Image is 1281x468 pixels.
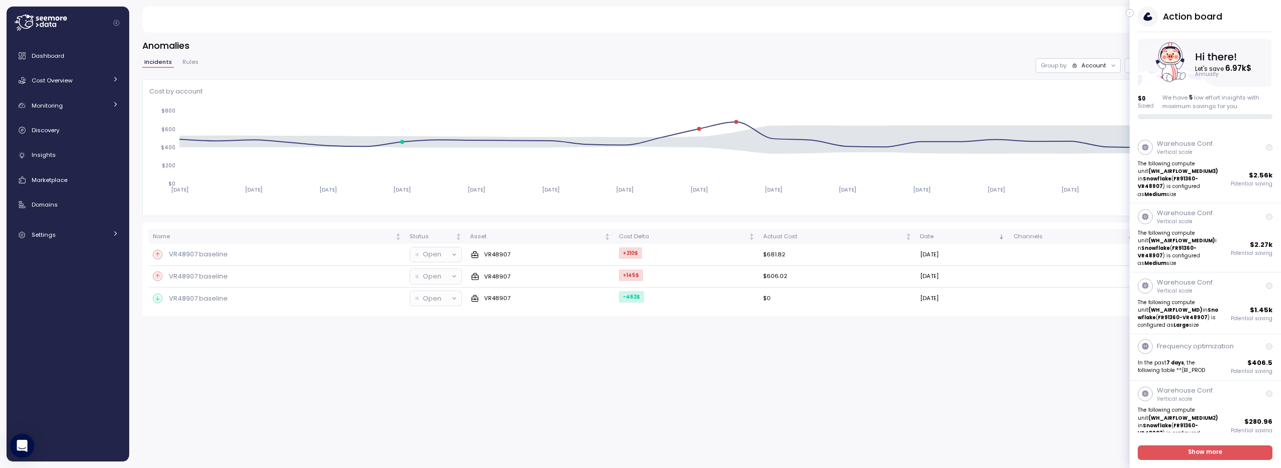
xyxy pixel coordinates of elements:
[11,120,125,140] a: Discovery
[916,244,1009,266] td: [DATE]
[1138,406,1219,444] p: The following compute unit in ( ) is configured as size
[1149,168,1219,174] strong: (WH_AIRFLOW_MEDIUM3)
[1196,63,1252,73] text: Let's save
[423,249,441,259] p: Open
[839,186,856,193] tspan: [DATE]
[169,249,228,259] p: VR48907 baseline
[1142,245,1170,251] strong: Snowflake
[169,294,228,304] p: VR48907 baseline
[11,96,125,116] a: Monitoring
[162,162,175,169] tspan: $200
[1157,341,1234,351] p: Frequency optimization
[161,108,175,114] tspan: $800
[410,291,462,306] button: Open
[1231,427,1273,434] p: Potential saving
[1158,314,1208,321] strong: FR91360-VR48907
[153,232,393,241] div: Name
[1138,299,1219,329] p: The following compute unit in ( ) is configured as size
[32,126,59,134] span: Discovery
[1130,272,1281,334] a: Warehouse Conf.Vertical scaleThe following compute unit(WH_AIRFLOW_MD)inSnowflake(FR91360-VR48907...
[1130,203,1281,272] a: Warehouse Conf.Vertical scaleThe following compute unit(WH_AIRFLOW_MEDIUM)inSnowflake(FR91360-VR4...
[1157,396,1214,403] p: Vertical scale
[1143,422,1172,429] strong: Snowflake
[1174,322,1189,328] strong: Large
[1162,93,1273,110] div: We have low effort insights with maximum savings for you
[759,244,916,266] td: $681.82
[484,272,510,280] p: VR48907
[619,232,747,241] div: Cost Delta
[1130,134,1281,203] a: Warehouse Conf.Vertical scaleThe following compute unit(WH_AIRFLOW_MEDIUM3)inSnowflake(FR91360-VR...
[142,39,1268,52] h3: Anomalies
[1130,334,1281,381] a: Frequency optimizationIn the past7 days, the following table **(BI_PROD$406.5Potential saving
[1138,160,1219,198] p: The following compute unit in ( ) is configured as size
[410,232,453,241] div: Status
[759,229,916,244] th: Actual CostNot sorted
[1149,237,1216,244] strong: (WH_AIRFLOW_MEDIUM)
[1157,277,1214,288] p: Warehouse Conf.
[484,294,510,302] p: VR48907
[916,288,1009,309] td: [DATE]
[759,288,916,309] td: $0
[1196,71,1220,78] text: Annually
[161,144,175,150] tspan: $400
[1163,10,1222,23] h3: Action board
[1245,417,1273,427] p: $ 280.96
[1138,95,1154,103] p: $ 0
[619,269,643,281] div: +145 $
[1014,232,1121,241] div: Channels
[1145,260,1167,266] strong: Medium
[32,76,72,84] span: Cost Overview
[1231,250,1273,257] p: Potential saving
[916,266,1009,288] td: [DATE]
[1157,386,1214,396] p: Warehouse Conf.
[32,52,64,60] span: Dashboard
[690,186,708,193] tspan: [DATE]
[1248,358,1273,368] p: $ 406.5
[168,180,175,187] tspan: $0
[1138,359,1219,374] p: In the past , the following table **(BI_PROD
[1125,58,1187,73] button: Filter1
[393,186,411,193] tspan: [DATE]
[1157,149,1214,156] p: Vertical scale
[470,232,602,241] div: Asset
[410,269,462,284] button: Open
[1189,93,1193,102] span: 5
[604,233,611,240] div: Not sorted
[1250,305,1273,315] p: $ 1.45k
[1226,63,1252,73] tspan: 6.97k $
[406,229,466,244] th: StatusNot sorted
[1157,218,1214,225] p: Vertical scale
[182,59,199,65] span: Rules
[1250,240,1273,250] p: $ 2.27k
[1149,415,1219,421] strong: (WH_AIRFLOW_MEDIUM2)
[1061,186,1079,193] tspan: [DATE]
[920,232,996,241] div: Date
[1138,103,1154,110] p: Saved
[423,294,441,304] p: Open
[905,233,912,240] div: Not sorted
[32,151,56,159] span: Insights
[1138,245,1197,259] strong: FR91360-VR48907
[32,231,56,239] span: Settings
[32,201,58,209] span: Domains
[1249,170,1273,180] p: $ 2.56k
[11,145,125,165] a: Insights
[1129,232,1257,241] div: Assigned To
[11,70,125,90] a: Cost Overview
[161,126,175,132] tspan: $600
[616,186,633,193] tspan: [DATE]
[1143,175,1172,182] strong: Snowflake
[466,229,615,244] th: AssetNot sorted
[1157,139,1214,149] p: Warehouse Conf.
[11,170,125,190] a: Marketplace
[1138,445,1273,460] a: Show more
[1145,191,1167,198] strong: Medium
[1157,288,1214,295] p: Vertical scale
[410,247,462,262] button: Open
[619,291,644,303] div: -462 $
[110,19,123,27] button: Collapse navigation
[916,229,1009,244] th: DateSorted descending
[1231,315,1273,322] p: Potential saving
[1138,307,1219,321] strong: Snowflake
